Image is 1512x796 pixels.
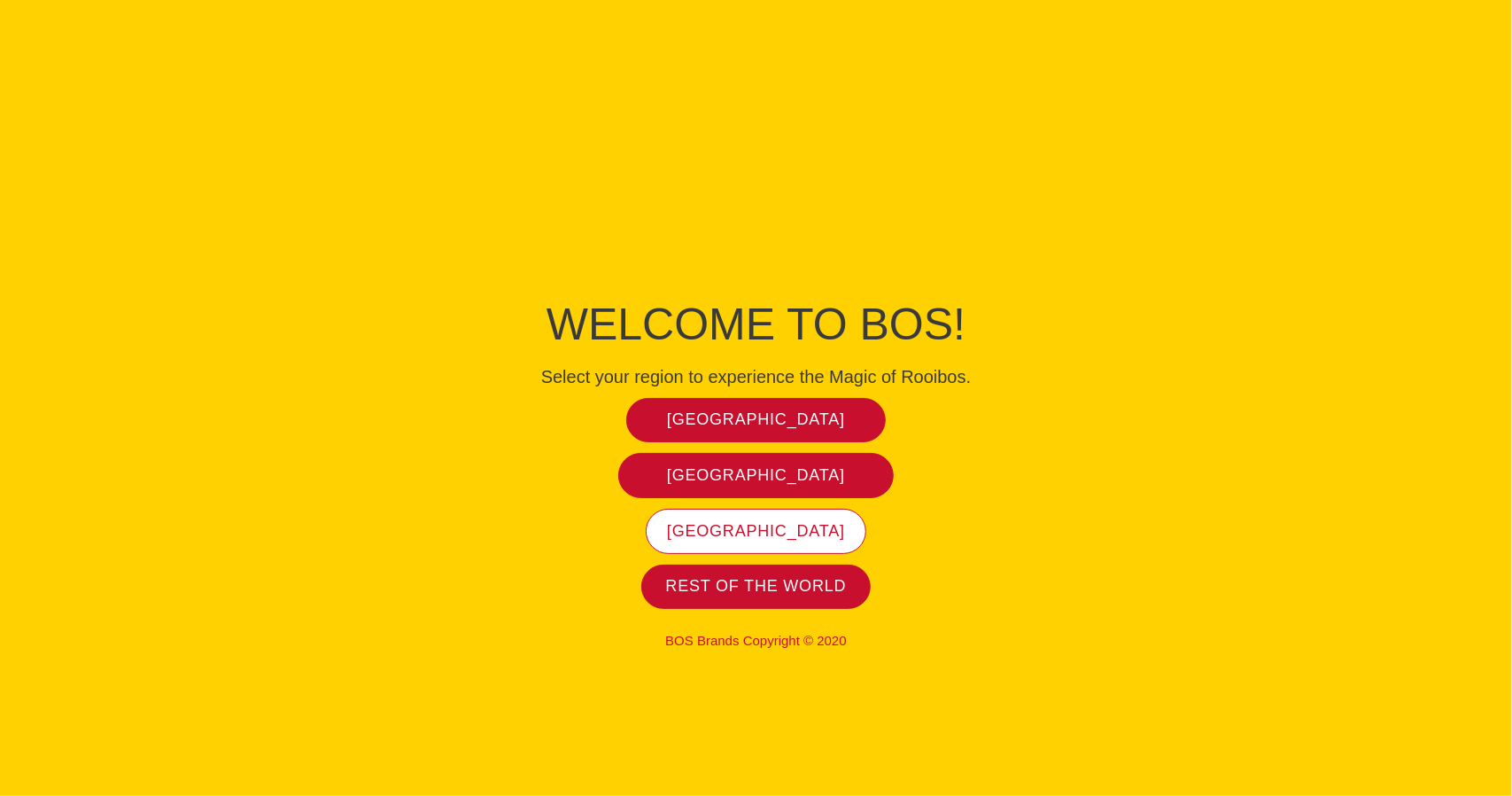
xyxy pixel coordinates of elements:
h1: Welcome to BOS! [358,293,1155,355]
a: [GEOGRAPHIC_DATA] [646,509,867,554]
img: Bos Brands [690,141,823,274]
span: Rest of the world [666,576,847,597]
span: [GEOGRAPHIC_DATA] [667,410,845,430]
a: [GEOGRAPHIC_DATA] [626,398,886,443]
h4: Select your region to experience the Magic of Rooibos. [358,366,1155,387]
p: BOS Brands Copyright © 2020 [358,633,1155,649]
a: [GEOGRAPHIC_DATA] [618,453,894,498]
span: [GEOGRAPHIC_DATA] [667,465,845,486]
span: [GEOGRAPHIC_DATA] [667,521,845,542]
a: Rest of the world [641,565,872,610]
